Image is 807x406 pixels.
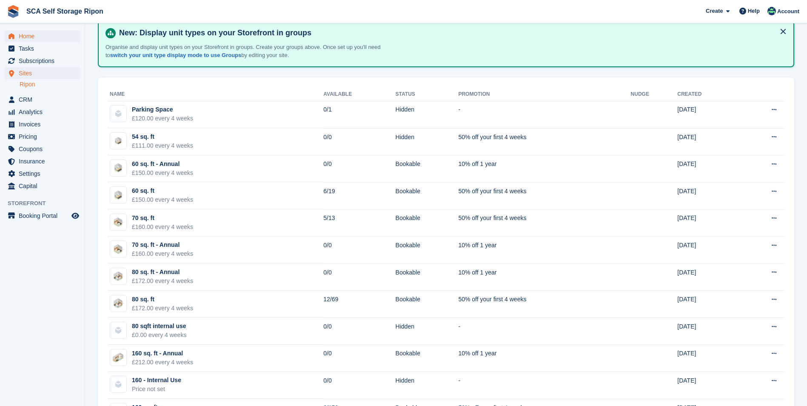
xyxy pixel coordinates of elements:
td: 50% off your first 4 weeks [458,291,630,318]
td: [DATE] [677,182,739,209]
td: 50% off your first 4 weeks [458,128,630,155]
td: 0/0 [323,237,395,264]
td: 50% off your first 4 weeks [458,182,630,209]
td: 0/0 [323,345,395,372]
div: 70 sq. ft - Annual [132,240,193,249]
td: Hidden [396,372,459,399]
img: SCA-150sqft.jpg [110,352,126,363]
img: SCA-66sqft.jpg [110,217,126,228]
td: [DATE] [677,209,739,237]
span: Help [748,7,760,15]
span: Create [706,7,723,15]
img: Thomas Webb [767,7,776,15]
td: 6/19 [323,182,395,209]
div: Price not set [132,385,181,394]
img: SCA-54sqft.jpg [110,135,126,147]
td: [DATE] [677,317,739,345]
td: Hidden [396,317,459,345]
th: Available [323,88,395,101]
span: Invoices [19,118,70,130]
div: £172.00 every 4 weeks [132,277,193,286]
span: Account [777,7,799,16]
td: [DATE] [677,155,739,183]
a: menu [4,210,80,222]
a: Ripon [20,80,80,89]
span: Storefront [8,199,85,208]
td: Bookable [396,237,459,264]
td: Hidden [396,101,459,128]
div: Parking Space [132,105,193,114]
td: 10% off 1 year [458,155,630,183]
td: 0/0 [323,263,395,291]
th: Name [108,88,323,101]
img: SCA-80sqft.jpg [110,297,126,309]
div: £150.00 every 4 weeks [132,195,193,204]
th: Promotion [458,88,630,101]
span: CRM [19,94,70,106]
span: Capital [19,180,70,192]
a: SCA Self Storage Ripon [23,4,107,18]
div: £150.00 every 4 weeks [132,169,193,177]
p: Organise and display unit types on your Storefront in groups. Create your groups above. Once set ... [106,43,403,60]
td: - [458,101,630,128]
a: menu [4,30,80,42]
td: Bookable [396,345,459,372]
td: [DATE] [677,101,739,128]
span: Booking Portal [19,210,70,222]
td: 10% off 1 year [458,237,630,264]
td: 0/0 [323,128,395,155]
td: 0/1 [323,101,395,128]
span: Coupons [19,143,70,155]
td: Bookable [396,209,459,237]
a: menu [4,43,80,54]
img: blank-unit-type-icon-ffbac7b88ba66c5e286b0e438baccc4b9c83835d4c34f86887a83fc20ec27e7b.svg [110,106,126,122]
span: Pricing [19,131,70,143]
td: 12/69 [323,291,395,318]
a: menu [4,155,80,167]
td: Bookable [396,263,459,291]
th: Nudge [631,88,678,101]
img: SCA-58sqft.jpg [110,189,126,201]
th: Status [396,88,459,101]
span: Sites [19,67,70,79]
h4: New: Display unit types on your Storefront in groups [116,28,787,38]
div: £111.00 every 4 weeks [132,141,193,150]
td: 5/13 [323,209,395,237]
td: [DATE] [677,291,739,318]
div: £0.00 every 4 weeks [132,331,186,340]
img: blank-unit-type-icon-ffbac7b88ba66c5e286b0e438baccc4b9c83835d4c34f86887a83fc20ec27e7b.svg [110,322,126,338]
td: [DATE] [677,263,739,291]
td: Bookable [396,182,459,209]
img: stora-icon-8386f47178a22dfd0bd8f6a31ec36ba5ce8667c1dd55bd0f319d3a0aa187defe.svg [7,5,20,18]
img: SCA-54sqft.jpg [110,162,126,174]
span: Subscriptions [19,55,70,67]
td: 10% off 1 year [458,263,630,291]
div: 54 sq. ft [132,132,193,141]
div: 160 sq. ft - Annual [132,349,193,358]
a: menu [4,67,80,79]
div: 80 sq. ft [132,295,193,304]
td: 0/0 [323,317,395,345]
a: menu [4,106,80,118]
div: 70 sq. ft [132,214,193,223]
td: Bookable [396,291,459,318]
td: 10% off 1 year [458,345,630,372]
span: Tasks [19,43,70,54]
td: 0/0 [323,155,395,183]
img: SCA-75sqft.jpg [110,271,126,282]
a: menu [4,180,80,192]
td: - [458,372,630,399]
div: 60 sq. ft - Annual [132,160,193,169]
td: [DATE] [677,237,739,264]
div: £160.00 every 4 weeks [132,249,193,258]
a: menu [4,55,80,67]
div: £160.00 every 4 weeks [132,223,193,232]
td: Bookable [396,155,459,183]
a: menu [4,94,80,106]
div: 160 - Internal Use [132,376,181,385]
a: Preview store [70,211,80,221]
div: 60 sq. ft [132,186,193,195]
a: switch your unit type display mode to use Groups [110,52,241,58]
img: blank-unit-type-icon-ffbac7b88ba66c5e286b0e438baccc4b9c83835d4c34f86887a83fc20ec27e7b.svg [110,376,126,392]
a: menu [4,118,80,130]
